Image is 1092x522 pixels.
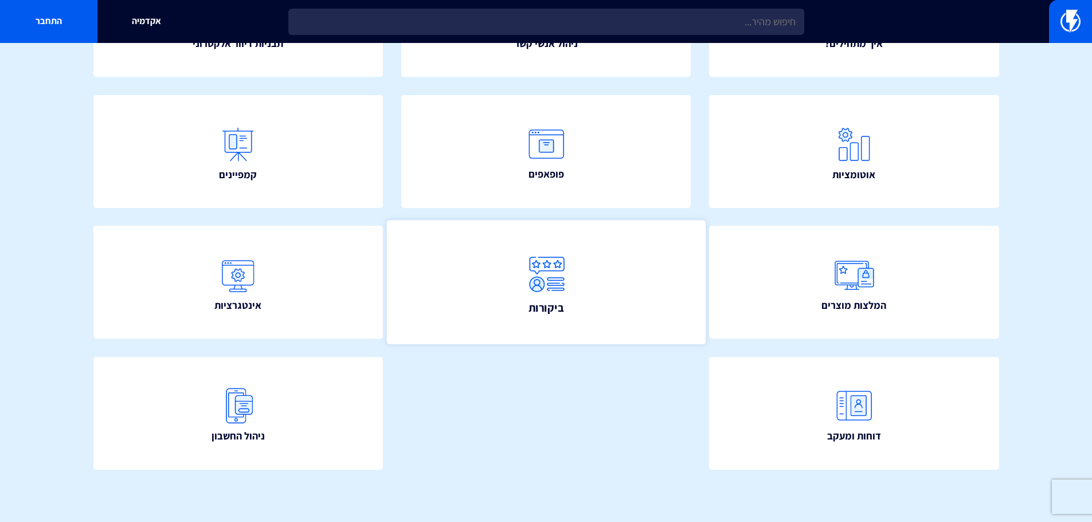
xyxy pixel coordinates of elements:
[709,357,999,470] a: דוחות ומעקב
[288,9,804,35] input: חיפוש מהיר...
[709,226,999,339] a: המלצות מוצרים
[93,226,383,339] a: אינטגרציות
[93,95,383,208] a: קמפיינים
[529,167,564,182] span: פופאפים
[401,95,691,208] a: פופאפים
[529,300,564,316] span: ביקורות
[832,167,875,182] span: אוטומציות
[827,429,881,443] span: דוחות ומעקב
[212,429,265,443] span: ניהול החשבון
[821,298,886,313] span: המלצות מוצרים
[709,95,999,208] a: אוטומציות
[386,221,705,344] a: ביקורות
[214,298,261,313] span: אינטגרציות
[825,36,883,51] span: איך מתחילים?
[193,36,283,51] span: תבניות דיוור אלקטרוני
[514,36,578,51] span: ניהול אנשי קשר
[93,357,383,470] a: ניהול החשבון
[219,167,257,182] span: קמפיינים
